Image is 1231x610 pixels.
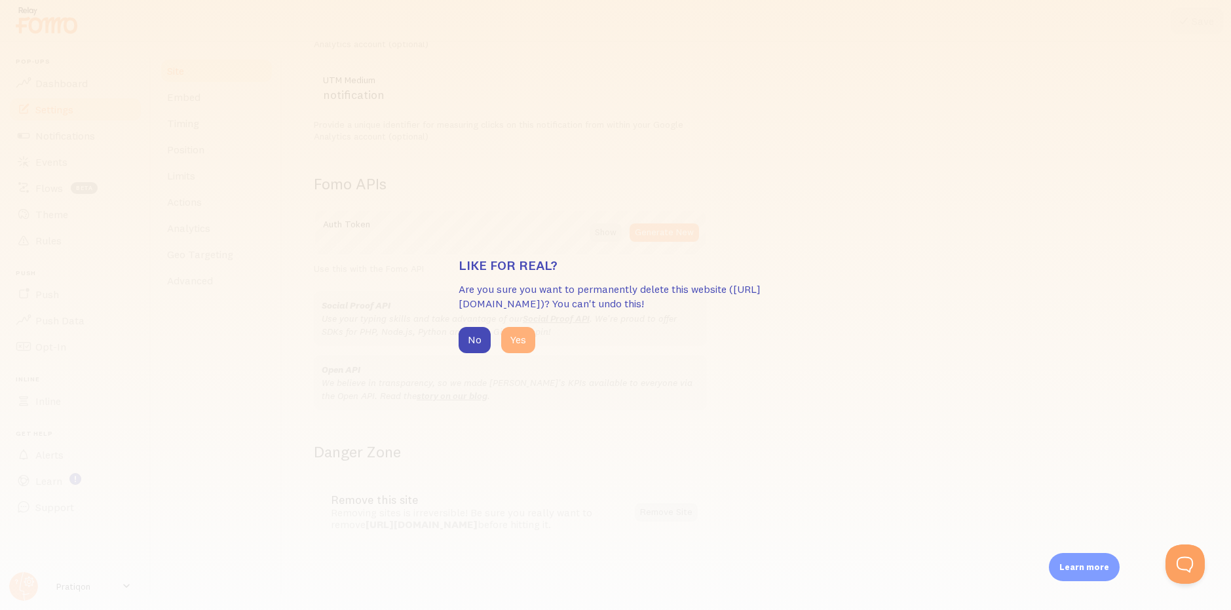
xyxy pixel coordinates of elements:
[501,327,535,353] button: Yes
[1165,544,1205,584] iframe: Help Scout Beacon - Open
[1049,553,1120,581] div: Learn more
[459,257,773,274] h3: Like for real?
[459,327,491,353] button: No
[459,282,773,312] p: Are you sure you want to permanently delete this website ([URL][DOMAIN_NAME])? You can't undo this!
[1059,561,1109,573] p: Learn more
